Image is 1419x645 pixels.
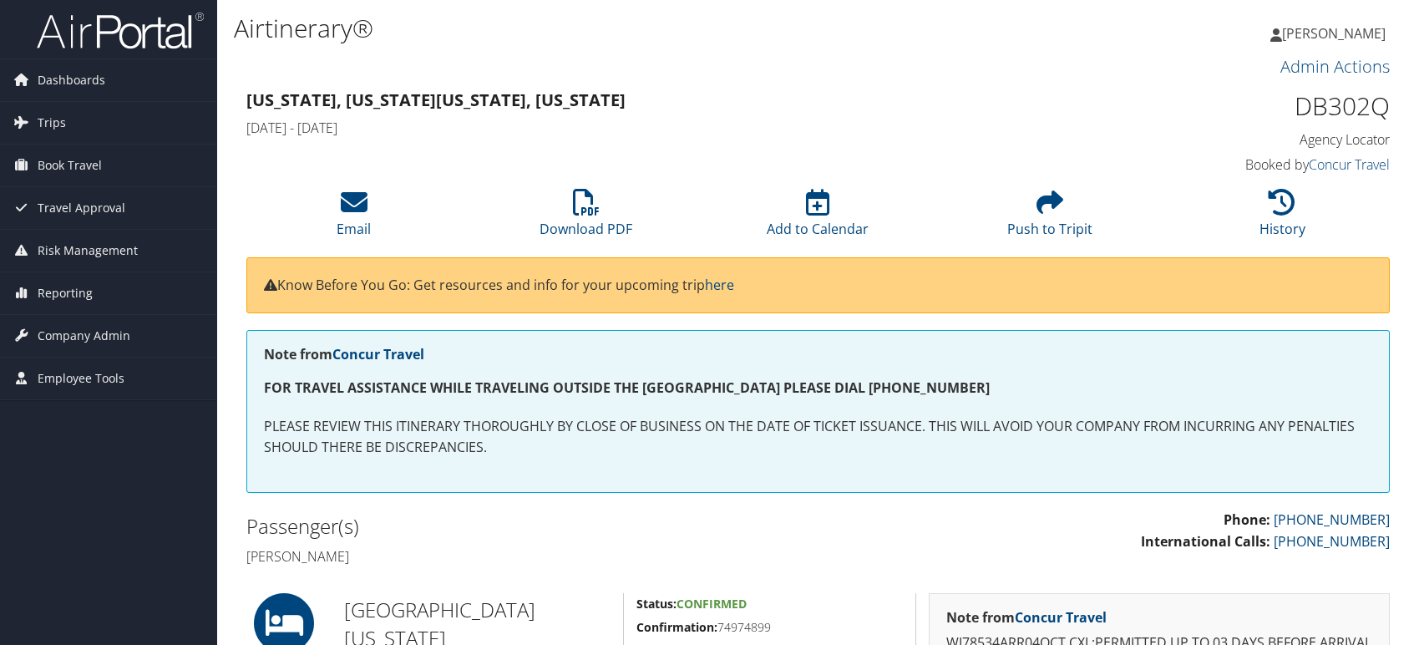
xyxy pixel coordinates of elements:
h1: DB302Q [1123,89,1390,124]
a: Concur Travel [1309,155,1390,174]
h4: Agency Locator [1123,130,1390,149]
strong: FOR TRAVEL ASSISTANCE WHILE TRAVELING OUTSIDE THE [GEOGRAPHIC_DATA] PLEASE DIAL [PHONE_NUMBER] [264,378,990,397]
strong: Status: [636,596,677,612]
strong: Note from [946,608,1107,627]
img: airportal-logo.png [37,11,204,50]
span: Travel Approval [38,187,125,229]
a: History [1259,198,1305,238]
span: Book Travel [38,145,102,186]
strong: Note from [264,345,424,363]
a: [PERSON_NAME] [1270,8,1402,58]
h4: [DATE] - [DATE] [246,119,1097,137]
span: Confirmed [677,596,747,612]
a: Add to Calendar [767,198,869,238]
a: Email [337,198,371,238]
strong: Confirmation: [636,619,717,635]
strong: International Calls: [1141,532,1270,551]
span: Reporting [38,272,93,314]
h4: Booked by [1123,155,1390,174]
p: Know Before You Go: Get resources and info for your upcoming trip [264,275,1372,297]
a: [PHONE_NUMBER] [1274,510,1390,529]
h5: 74974899 [636,619,903,636]
a: Concur Travel [332,345,424,363]
a: Admin Actions [1280,55,1390,78]
a: Concur Travel [1015,608,1107,627]
a: Download PDF [540,198,632,238]
a: Push to Tripit [1007,198,1092,238]
span: Company Admin [38,315,130,357]
strong: [US_STATE], [US_STATE] [US_STATE], [US_STATE] [246,89,626,111]
span: Risk Management [38,230,138,272]
span: Trips [38,102,66,144]
span: Dashboards [38,59,105,101]
span: Employee Tools [38,358,124,399]
strong: Phone: [1224,510,1270,529]
p: PLEASE REVIEW THIS ITINERARY THOROUGHLY BY CLOSE OF BUSINESS ON THE DATE OF TICKET ISSUANCE. THIS... [264,416,1372,459]
h4: [PERSON_NAME] [246,547,806,566]
h2: Passenger(s) [246,512,806,541]
h1: Airtinerary® [234,11,1013,46]
a: here [705,276,734,294]
span: [PERSON_NAME] [1282,24,1386,43]
a: [PHONE_NUMBER] [1274,532,1390,551]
